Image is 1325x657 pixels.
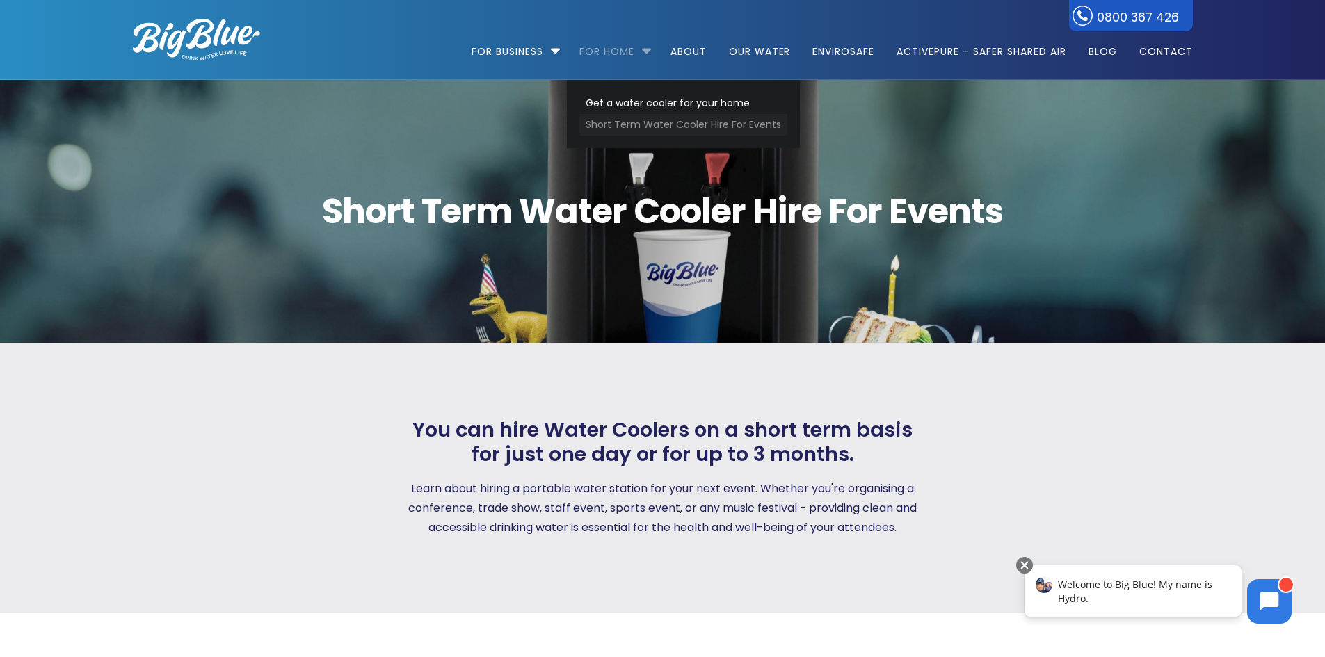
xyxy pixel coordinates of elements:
[579,114,787,136] a: Short Term Water Cooler Hire For Events
[133,19,260,60] img: logo
[579,92,787,114] a: Get a water cooler for your home
[404,479,922,537] p: Learn about hiring a portable water station for your next event. Whether you're organising a conf...
[1010,554,1306,638] iframe: Chatbot
[404,418,922,467] span: You can hire Water Coolers on a short term basis for just one day or for up to 3 months.
[133,194,1193,229] span: Short Term Water Cooler Hire For Events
